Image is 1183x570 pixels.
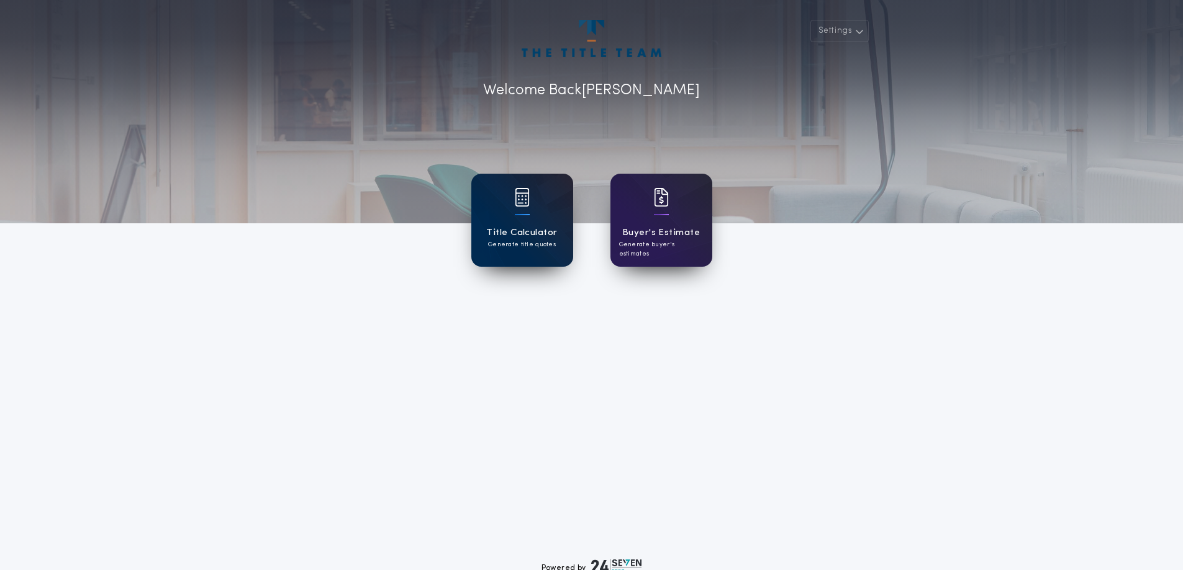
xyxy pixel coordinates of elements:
[654,188,669,207] img: card icon
[619,240,704,259] p: Generate buyer's estimates
[488,240,556,249] p: Generate title quotes
[622,226,700,240] h1: Buyer's Estimate
[515,188,530,207] img: card icon
[471,174,573,267] a: card iconTitle CalculatorGenerate title quotes
[522,20,661,57] img: account-logo
[610,174,712,267] a: card iconBuyer's EstimateGenerate buyer's estimates
[486,226,557,240] h1: Title Calculator
[810,20,869,42] button: Settings
[483,79,700,102] p: Welcome Back [PERSON_NAME]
